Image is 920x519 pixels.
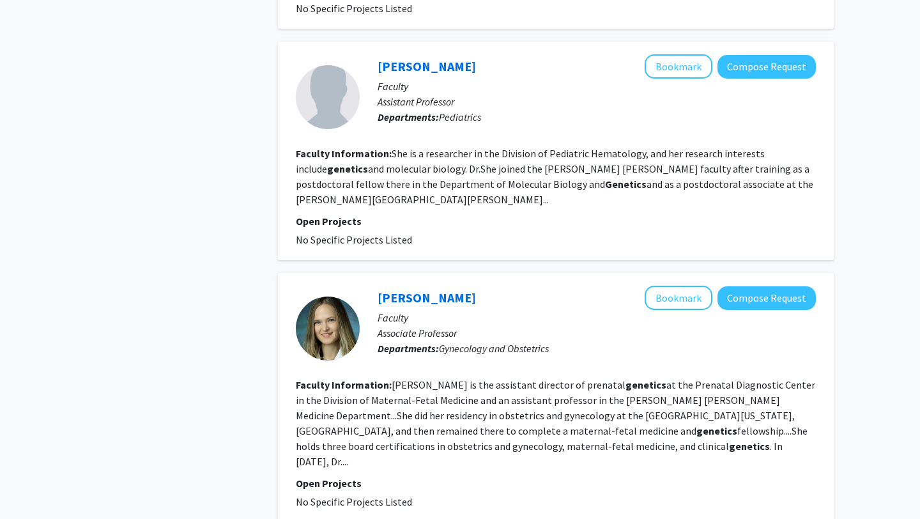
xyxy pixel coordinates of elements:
[296,147,813,206] fg-read-more: She is a researcher in the Division of Pediatric Hematology, and her research interests include a...
[378,111,439,123] b: Departments:
[378,290,476,306] a: [PERSON_NAME]
[296,2,412,15] span: No Specific Projects Listed
[296,495,412,508] span: No Specific Projects Listed
[378,94,816,109] p: Assistant Professor
[439,342,549,355] span: Gynecology and Obstetrics
[10,461,54,509] iframe: Chat
[296,233,412,246] span: No Specific Projects Listed
[378,58,476,74] a: [PERSON_NAME]
[605,178,647,190] b: Genetics
[645,54,712,79] button: Add Emily Barron-Casella to Bookmarks
[296,213,816,229] p: Open Projects
[296,476,816,491] p: Open Projects
[717,286,816,310] button: Compose Request to Angie Jelin
[378,79,816,94] p: Faculty
[625,378,666,391] b: genetics
[717,55,816,79] button: Compose Request to Emily Barron-Casella
[696,424,737,437] b: genetics
[439,111,481,123] span: Pediatrics
[327,162,368,175] b: genetics
[729,440,770,453] b: genetics
[378,342,439,355] b: Departments:
[296,378,815,468] fg-read-more: [PERSON_NAME] is the assistant director of prenatal at the Prenatal Diagnostic Center in the Divi...
[296,378,392,391] b: Faculty Information:
[296,147,392,160] b: Faculty Information:
[645,286,712,310] button: Add Angie Jelin to Bookmarks
[378,310,816,325] p: Faculty
[378,325,816,341] p: Associate Professor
